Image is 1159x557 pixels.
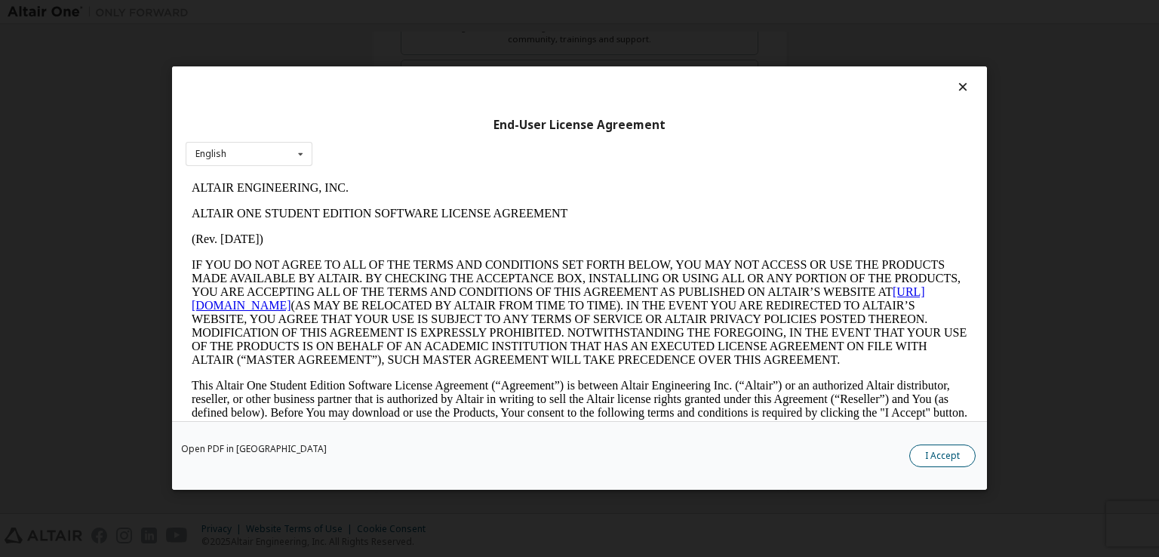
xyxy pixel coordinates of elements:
[6,110,739,137] a: [URL][DOMAIN_NAME]
[6,204,782,258] p: This Altair One Student Edition Software License Agreement (“Agreement”) is between Altair Engine...
[181,445,327,454] a: Open PDF in [GEOGRAPHIC_DATA]
[6,6,782,20] p: ALTAIR ENGINEERING, INC.
[909,445,976,468] button: I Accept
[6,57,782,71] p: (Rev. [DATE])
[6,32,782,45] p: ALTAIR ONE STUDENT EDITION SOFTWARE LICENSE AGREEMENT
[195,149,226,158] div: English
[6,83,782,192] p: IF YOU DO NOT AGREE TO ALL OF THE TERMS AND CONDITIONS SET FORTH BELOW, YOU MAY NOT ACCESS OR USE...
[186,118,973,133] div: End-User License Agreement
